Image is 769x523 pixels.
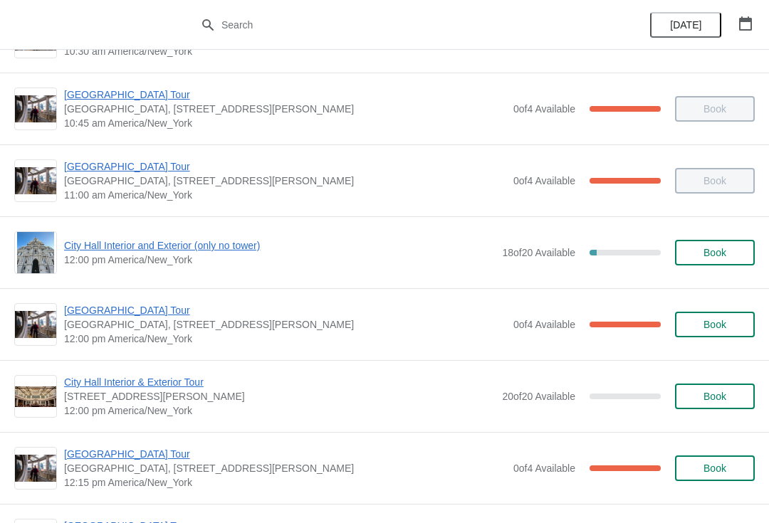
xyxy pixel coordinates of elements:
button: Book [675,384,755,409]
img: City Hall Interior and Exterior (only no tower) | | 12:00 pm America/New_York [17,232,55,273]
span: [GEOGRAPHIC_DATA] Tour [64,159,506,174]
span: 12:00 pm America/New_York [64,403,495,418]
span: 10:30 am America/New_York [64,44,506,58]
span: 0 of 4 Available [513,103,575,115]
button: Book [675,455,755,481]
span: [GEOGRAPHIC_DATA] Tour [64,88,506,102]
span: [GEOGRAPHIC_DATA], [STREET_ADDRESS][PERSON_NAME] [64,461,506,475]
img: City Hall Tower Tour | City Hall Visitor Center, 1400 John F Kennedy Boulevard Suite 121, Philade... [15,311,56,339]
span: [STREET_ADDRESS][PERSON_NAME] [64,389,495,403]
span: Book [703,463,726,474]
span: Book [703,247,726,258]
span: 12:00 pm America/New_York [64,253,495,267]
span: 10:45 am America/New_York [64,116,506,130]
img: City Hall Tower Tour | City Hall Visitor Center, 1400 John F Kennedy Boulevard Suite 121, Philade... [15,455,56,482]
input: Search [221,12,577,38]
span: City Hall Interior & Exterior Tour [64,375,495,389]
button: Book [675,312,755,337]
button: [DATE] [650,12,721,38]
span: 18 of 20 Available [502,247,575,258]
span: 0 of 4 Available [513,463,575,474]
span: [GEOGRAPHIC_DATA], [STREET_ADDRESS][PERSON_NAME] [64,317,506,332]
span: [GEOGRAPHIC_DATA], [STREET_ADDRESS][PERSON_NAME] [64,102,506,116]
img: City Hall Tower Tour | City Hall Visitor Center, 1400 John F Kennedy Boulevard Suite 121, Philade... [15,95,56,123]
span: [DATE] [670,19,701,31]
span: Book [703,319,726,330]
span: 11:00 am America/New_York [64,188,506,202]
span: 12:15 pm America/New_York [64,475,506,490]
span: Book [703,391,726,402]
span: City Hall Interior and Exterior (only no tower) [64,238,495,253]
span: 0 of 4 Available [513,175,575,186]
span: [GEOGRAPHIC_DATA] Tour [64,447,506,461]
span: [GEOGRAPHIC_DATA], [STREET_ADDRESS][PERSON_NAME] [64,174,506,188]
span: 0 of 4 Available [513,319,575,330]
span: 12:00 pm America/New_York [64,332,506,346]
span: 20 of 20 Available [502,391,575,402]
span: [GEOGRAPHIC_DATA] Tour [64,303,506,317]
img: City Hall Interior & Exterior Tour | 1400 John F Kennedy Boulevard, Suite 121, Philadelphia, PA, ... [15,386,56,407]
img: City Hall Tower Tour | City Hall Visitor Center, 1400 John F Kennedy Boulevard Suite 121, Philade... [15,167,56,195]
button: Book [675,240,755,265]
